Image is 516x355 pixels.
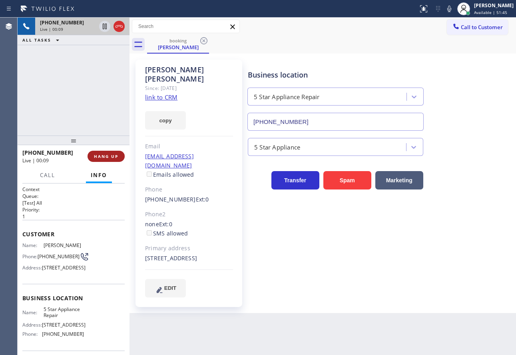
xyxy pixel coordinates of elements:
span: Address: [22,265,42,271]
div: [STREET_ADDRESS] [145,254,233,263]
span: [PHONE_NUMBER] [22,149,73,156]
div: [PERSON_NAME] [148,44,208,51]
div: Phone [145,185,233,194]
input: Emails allowed [147,172,152,177]
span: Ext: 0 [159,220,172,228]
button: Transfer [271,171,319,189]
span: HANG UP [94,154,118,159]
div: Business location [248,70,423,80]
span: [PHONE_NUMBER] [38,253,80,259]
span: Address: [22,322,42,328]
span: [STREET_ADDRESS] [42,265,86,271]
span: Phone: [22,253,38,259]
div: Larry Copp [148,36,208,53]
button: Call to Customer [447,20,508,35]
button: copy [145,111,186,130]
button: Marketing [375,171,423,189]
input: Search [132,20,239,33]
div: 5 Star Appliance Repair [254,92,320,102]
label: SMS allowed [145,229,188,237]
div: Primary address [145,244,233,253]
span: Call [40,172,55,179]
span: Ext: 0 [196,195,209,203]
button: EDIT [145,279,186,297]
div: [PERSON_NAME] [474,2,514,9]
span: [STREET_ADDRESS] [42,322,86,328]
span: [PHONE_NUMBER] [42,331,84,337]
h2: Priority: [22,206,125,213]
span: Name: [22,242,44,248]
span: Live | 00:09 [22,157,49,164]
button: HANG UP [88,151,125,162]
span: Customer [22,230,125,238]
p: [Test] All [22,199,125,206]
span: [PERSON_NAME] [44,242,84,248]
a: [PHONE_NUMBER] [145,195,196,203]
span: Business location [22,294,125,302]
button: Hold Customer [99,21,110,32]
span: 5 Star Appliance Repair [44,306,84,319]
div: Phone2 [145,210,233,219]
span: Available | 51:45 [474,10,507,15]
span: Info [91,172,107,179]
div: Since: [DATE] [145,84,233,93]
button: Spam [323,171,371,189]
span: Phone: [22,331,42,337]
span: Call to Customer [461,24,503,31]
input: Phone Number [247,113,424,131]
span: [PHONE_NUMBER] [40,19,84,26]
a: link to CRM [145,93,177,101]
label: Emails allowed [145,171,194,178]
h2: Queue: [22,193,125,199]
div: Email [145,142,233,151]
button: Call [35,168,60,183]
div: 5 Star Appliance [254,142,300,152]
a: [EMAIL_ADDRESS][DOMAIN_NAME] [145,152,194,169]
button: ALL TASKS [18,35,67,45]
button: Mute [444,3,455,14]
div: [PERSON_NAME] [PERSON_NAME] [145,65,233,84]
div: none [145,220,233,238]
span: EDIT [164,285,176,291]
span: ALL TASKS [22,37,51,43]
div: booking [148,38,208,44]
button: Hang up [114,21,125,32]
span: Name: [22,309,44,315]
input: SMS allowed [147,230,152,235]
button: Info [86,168,112,183]
h1: Context [22,186,125,193]
span: Live | 00:09 [40,26,63,32]
p: 1 [22,213,125,220]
